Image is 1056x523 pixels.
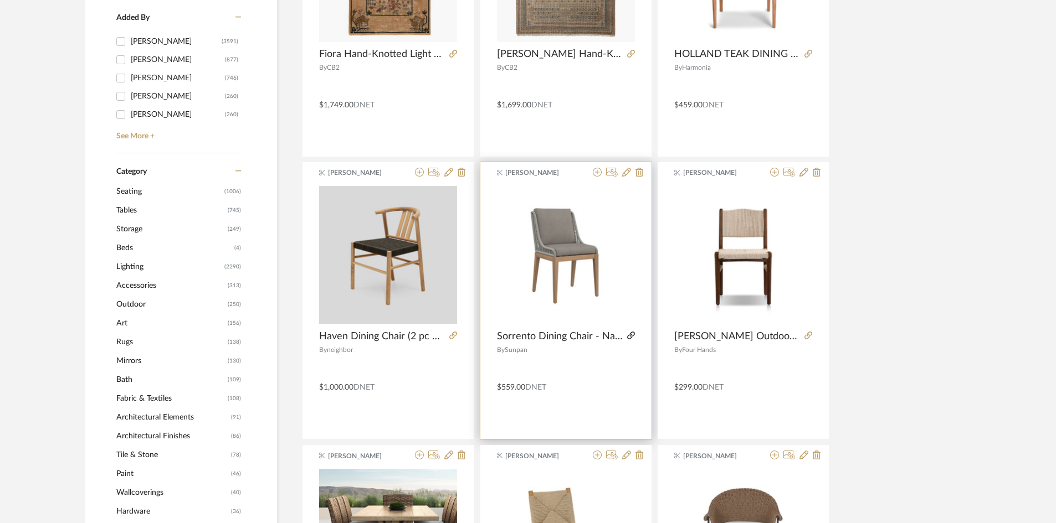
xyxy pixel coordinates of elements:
span: [PERSON_NAME] [505,168,575,178]
span: By [319,64,327,71]
span: (108) [228,390,241,407]
span: $559.00 [497,384,525,391]
span: By [497,346,505,353]
span: HOLLAND TEAK DINING CHAIR [674,48,800,60]
span: [PERSON_NAME] Hand-Knotted Brown Wool Area Rug 8'X10' [497,48,623,60]
span: DNET [703,101,724,109]
span: Hardware [116,502,228,521]
span: Accessories [116,276,225,295]
span: (2290) [224,258,241,276]
span: (745) [228,201,241,219]
div: (3591) [222,33,238,50]
span: DNET [525,384,546,391]
div: [PERSON_NAME] [131,33,222,50]
span: Seating [116,182,222,201]
span: $1,699.00 [497,101,531,109]
span: Tables [116,201,225,220]
span: Wallcoverings [116,483,228,502]
span: Beds [116,239,232,257]
span: (138) [228,333,241,351]
div: [PERSON_NAME] [131,51,225,69]
div: (260) [225,87,238,105]
span: By [674,346,682,353]
span: By [319,346,327,353]
span: (36) [231,503,241,520]
span: Mirrors [116,351,225,370]
span: Fabric & Textiles [116,389,225,408]
span: [PERSON_NAME] Outdoor Dining Chair [674,330,800,343]
span: Lighting [116,257,222,276]
span: Architectural Finishes [116,427,228,446]
span: (130) [228,352,241,370]
span: DNET [703,384,724,391]
div: [PERSON_NAME] [131,106,225,123]
span: [PERSON_NAME] [505,451,575,461]
span: [PERSON_NAME] [328,451,398,461]
span: Haven Dining Chair (2 pc Set) [319,330,445,343]
span: Fiora Hand-Knotted Light Brown [GEOGRAPHIC_DATA] Wool Area Rug 6'X9' [319,48,445,60]
span: $299.00 [674,384,703,391]
div: [PERSON_NAME] [131,87,225,105]
span: Sunpan [505,346,527,353]
span: By [674,64,682,71]
span: Architectural Elements [116,408,228,427]
span: DNET [353,101,375,109]
span: Sorrento Dining Chair - Natural [497,330,623,343]
img: Sorrento Dining Chair - Natural [497,200,635,310]
span: $459.00 [674,101,703,109]
span: DNET [353,384,375,391]
div: [PERSON_NAME] [131,69,225,87]
span: (1006) [224,183,241,200]
span: Outdoor [116,295,225,314]
span: Tile & Stone [116,446,228,464]
span: DNET [531,101,552,109]
div: (746) [225,69,238,87]
span: (250) [228,296,241,313]
span: (109) [228,371,241,389]
span: (86) [231,427,241,445]
span: (78) [231,446,241,464]
span: [PERSON_NAME] [683,451,753,461]
span: Storage [116,220,225,239]
div: 0 [497,186,635,324]
span: Paint [116,464,228,483]
span: Added By [116,14,150,22]
span: [PERSON_NAME] [683,168,753,178]
span: $1,749.00 [319,101,353,109]
span: Bath [116,370,225,389]
span: Harmonia [682,64,711,71]
span: neighbor [327,346,353,353]
span: (249) [228,220,241,238]
img: Herrin Outdoor Dining Chair [674,186,812,324]
span: (313) [228,277,241,294]
span: (4) [234,239,241,257]
span: Art [116,314,225,333]
span: (40) [231,484,241,501]
img: Haven Dining Chair (2 pc Set) [319,186,457,324]
span: (91) [231,408,241,426]
span: By [497,64,505,71]
div: (260) [225,106,238,123]
span: [PERSON_NAME] [328,168,398,178]
div: (877) [225,51,238,69]
span: Category [116,167,147,177]
span: CB2 [505,64,517,71]
span: (156) [228,314,241,332]
span: CB2 [327,64,340,71]
span: Rugs [116,333,225,351]
a: See More + [114,123,241,141]
span: (46) [231,465,241,483]
span: $1,000.00 [319,384,353,391]
span: Four Hands [682,346,716,353]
